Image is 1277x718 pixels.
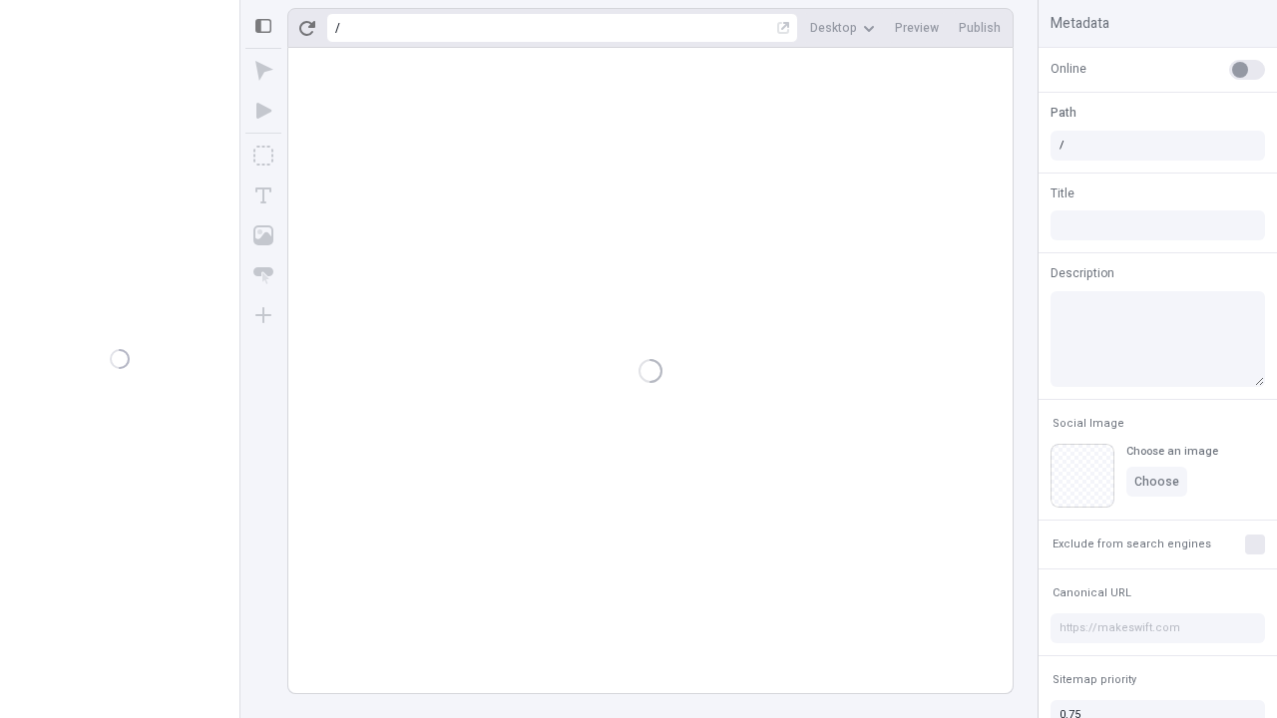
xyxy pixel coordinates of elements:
span: Exclude from search engines [1053,537,1211,551]
span: Canonical URL [1053,585,1131,600]
span: Description [1051,264,1114,282]
span: Publish [959,20,1001,36]
button: Text [245,178,281,213]
button: Sitemap priority [1049,668,1140,692]
span: Path [1051,104,1076,122]
span: Online [1051,60,1086,78]
button: Preview [887,13,947,43]
button: Image [245,217,281,253]
div: / [335,20,340,36]
button: Desktop [802,13,883,43]
span: Preview [895,20,939,36]
span: Title [1051,184,1074,202]
input: https://makeswift.com [1051,613,1265,643]
button: Publish [951,13,1009,43]
button: Canonical URL [1049,581,1135,605]
button: Social Image [1049,412,1128,436]
div: Choose an image [1126,444,1218,459]
span: Choose [1134,474,1179,490]
button: Exclude from search engines [1049,533,1215,556]
span: Sitemap priority [1053,672,1136,687]
button: Choose [1126,467,1187,497]
button: Box [245,138,281,174]
span: Desktop [810,20,857,36]
button: Button [245,257,281,293]
span: Social Image [1053,416,1124,431]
